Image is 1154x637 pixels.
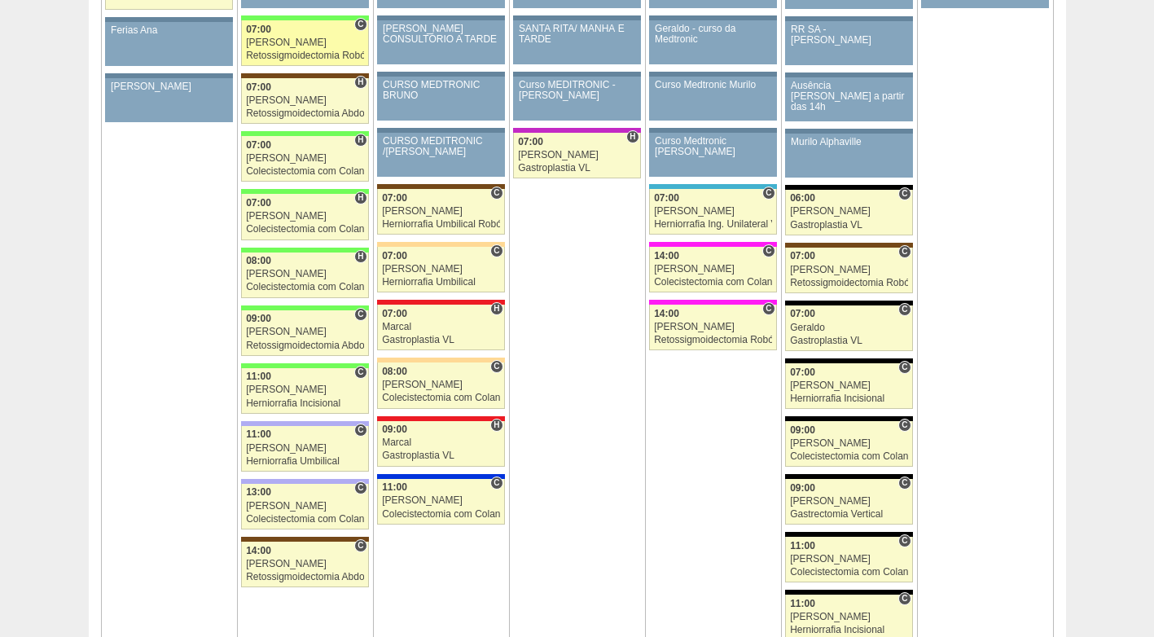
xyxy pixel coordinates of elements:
[354,191,366,204] span: Hospital
[382,481,407,493] span: 11:00
[649,133,776,177] a: Curso Medtronic [PERSON_NAME]
[354,134,366,147] span: Hospital
[654,250,679,261] span: 14:00
[241,136,368,182] a: H 07:00 [PERSON_NAME] Colecistectomia com Colangiografia VL
[513,133,640,178] a: H 07:00 [PERSON_NAME] Gastroplastia VL
[790,509,908,520] div: Gastrectomia Vertical
[790,598,815,609] span: 11:00
[246,443,364,454] div: [PERSON_NAME]
[382,206,500,217] div: [PERSON_NAME]
[655,136,771,157] div: Curso Medtronic [PERSON_NAME]
[790,554,908,565] div: [PERSON_NAME]
[518,163,636,174] div: Gastroplastia VL
[246,51,364,61] div: Retossigmoidectomia Robótica
[382,277,500,288] div: Herniorrafia Umbilical
[241,253,368,298] a: H 08:00 [PERSON_NAME] Colecistectomia com Colangiografia VL
[490,419,502,432] span: Hospital
[626,130,638,143] span: Hospital
[785,532,912,537] div: Key: Blanc
[241,310,368,356] a: C 09:00 [PERSON_NAME] Retossigmoidectomia Abdominal
[518,150,636,160] div: [PERSON_NAME]
[246,224,364,235] div: Colecistectomia com Colangiografia VL
[382,366,407,377] span: 08:00
[382,308,407,319] span: 07:00
[246,166,364,177] div: Colecistectomia com Colangiografia VL
[790,206,908,217] div: [PERSON_NAME]
[383,24,499,45] div: [PERSON_NAME] CONSULTÓRIO A TARDE
[382,250,407,261] span: 07:00
[518,136,543,147] span: 07:00
[790,567,908,578] div: Colecistectomia com Colangiografia VL
[241,78,368,124] a: H 07:00 [PERSON_NAME] Retossigmoidectomia Abdominal VL
[898,361,910,374] span: Consultório
[785,77,912,121] a: Ausência [PERSON_NAME] a partir das 14h
[790,250,815,261] span: 07:00
[246,486,271,498] span: 13:00
[105,17,232,22] div: Key: Aviso
[377,184,504,189] div: Key: Santa Joana
[246,398,364,409] div: Herniorrafia Incisional
[655,24,771,45] div: Geraldo - curso da Medtronic
[241,194,368,239] a: H 07:00 [PERSON_NAME] Colecistectomia com Colangiografia VL
[490,360,502,373] span: Consultório
[785,16,912,21] div: Key: Aviso
[354,18,366,31] span: Consultório
[241,131,368,136] div: Key: Brasil
[785,129,912,134] div: Key: Aviso
[354,481,366,494] span: Consultório
[382,450,500,461] div: Gastroplastia VL
[790,265,908,275] div: [PERSON_NAME]
[649,184,776,189] div: Key: Neomater
[246,255,271,266] span: 08:00
[519,80,635,101] div: Curso MEDITRONIC - [PERSON_NAME]
[246,501,364,512] div: [PERSON_NAME]
[246,81,271,93] span: 07:00
[790,367,815,378] span: 07:00
[246,428,271,440] span: 11:00
[241,73,368,78] div: Key: Santa Joana
[354,424,366,437] span: Consultório
[241,189,368,194] div: Key: Brasil
[785,305,912,351] a: C 07:00 Geraldo Gastroplastia VL
[654,308,679,319] span: 14:00
[246,24,271,35] span: 07:00
[785,421,912,467] a: C 09:00 [PERSON_NAME] Colecistectomia com Colangiografia VL
[241,368,368,414] a: C 11:00 [PERSON_NAME] Herniorrafia Incisional
[241,484,368,529] a: C 13:00 [PERSON_NAME] Colecistectomia com Colangiografia VL
[377,305,504,350] a: H 07:00 Marcal Gastroplastia VL
[790,540,815,551] span: 11:00
[898,303,910,316] span: Consultório
[790,393,908,404] div: Herniorrafia Incisional
[654,264,772,275] div: [PERSON_NAME]
[383,136,499,157] div: CURSO MEDITRONIC /[PERSON_NAME]
[785,537,912,582] a: C 11:00 [PERSON_NAME] Colecistectomia com Colangiografia VL
[654,219,772,230] div: Herniorrafia Ing. Unilateral VL
[382,192,407,204] span: 07:00
[377,242,504,247] div: Key: Bartira
[382,509,500,520] div: Colecistectomia com Colangiografia VL
[785,590,912,595] div: Key: Blanc
[354,539,366,552] span: Consultório
[246,139,271,151] span: 07:00
[762,302,774,315] span: Consultório
[377,416,504,421] div: Key: Assunção
[785,474,912,479] div: Key: Blanc
[246,559,364,569] div: [PERSON_NAME]
[241,542,368,587] a: C 14:00 [PERSON_NAME] Retossigmoidectomia Abdominal VL
[649,189,776,235] a: C 07:00 [PERSON_NAME] Herniorrafia Ing. Unilateral VL
[354,250,366,263] span: Hospital
[785,190,912,235] a: C 06:00 [PERSON_NAME] Gastroplastia VL
[382,335,500,345] div: Gastroplastia VL
[105,22,232,66] a: Ferias Ana
[898,187,910,200] span: Consultório
[649,72,776,77] div: Key: Aviso
[654,206,772,217] div: [PERSON_NAME]
[898,419,910,432] span: Consultório
[490,302,502,315] span: Hospital
[762,187,774,200] span: Consultório
[791,81,907,113] div: Ausência [PERSON_NAME] a partir das 14h
[790,308,815,319] span: 07:00
[111,25,227,36] div: Ferias Ana
[377,128,504,133] div: Key: Aviso
[791,137,907,147] div: Murilo Alphaville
